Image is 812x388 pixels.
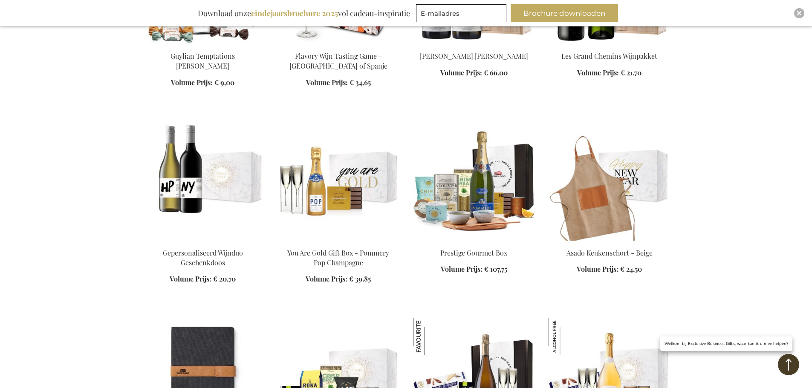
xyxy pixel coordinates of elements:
[413,237,535,245] a: Prestige Gourmet Box
[440,248,507,257] a: Prestige Gourmet Box
[306,78,371,88] a: Volume Prijs: € 34,65
[484,264,507,273] span: € 107,75
[577,264,642,274] a: Volume Prijs: € 24,50
[214,78,234,87] span: € 9,00
[171,78,234,88] a: Volume Prijs: € 9,00
[350,78,371,87] span: € 34,65
[170,274,211,283] span: Volume Prijs:
[441,264,507,274] a: Volume Prijs: € 107,75
[621,68,642,77] span: € 21,70
[413,121,535,241] img: Prestige Gourmet Box
[413,318,450,355] img: Zoete & Zoute LUX Apéro-set
[277,41,399,49] a: Flavory Wijn Tasting Game - Italië of Spanje
[251,8,338,18] b: eindejaarsbrochure 2025
[287,248,389,267] a: You Are Gold Gift Box - Pommery Pop Champagne
[484,68,508,77] span: € 66,00
[142,237,264,245] a: Personalised Wine Duo Gift Box
[142,41,264,49] a: Guylian Temptations Tinnen Blik
[306,78,348,87] span: Volume Prijs:
[566,248,653,257] a: Asado Keukenschort - Beige
[306,274,347,283] span: Volume Prijs:
[416,4,509,25] form: marketing offers and promotions
[440,68,508,78] a: Volume Prijs: € 66,00
[577,264,618,273] span: Volume Prijs:
[213,274,236,283] span: € 20,70
[277,121,399,241] img: You Are Gold Gift Box - Pommery Pop Champagne
[277,237,399,245] a: You Are Gold Gift Box - Pommery Pop Champagne
[142,121,264,241] img: Personalised Wine Duo Gift Box
[416,4,506,22] input: E-mailadres
[306,274,371,284] a: Volume Prijs: € 39,85
[441,264,483,273] span: Volume Prijs:
[440,68,482,77] span: Volume Prijs:
[549,41,670,49] a: Les Grand Chemins Wijnpakket
[797,11,802,16] img: Close
[171,78,213,87] span: Volume Prijs:
[577,68,642,78] a: Volume Prijs: € 21,70
[349,274,371,283] span: € 39,85
[549,318,585,355] img: Zoete Lekkernijen Le Blanc 0% Set
[170,274,236,284] a: Volume Prijs: € 20,70
[511,4,618,22] button: Brochure downloaden
[577,68,619,77] span: Volume Prijs:
[549,237,670,245] a: Asado Kitchen Apron - Beige
[549,121,670,241] img: Asado Kitchen Apron - Beige
[194,4,414,22] div: Download onze vol cadeau-inspiratie
[163,248,243,267] a: Gepersonaliseerd Wijnduo Geschenkdoos
[413,41,535,49] a: Yves Girardin Santenay Wijnpakket
[561,52,657,60] a: Les Grand Chemins Wijnpakket
[794,8,804,18] div: Close
[289,52,387,70] a: Flavory Wijn Tasting Game - [GEOGRAPHIC_DATA] of Spanje
[620,264,642,273] span: € 24,50
[170,52,235,70] a: Guylian Temptations [PERSON_NAME]
[420,52,528,60] a: [PERSON_NAME] [PERSON_NAME]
